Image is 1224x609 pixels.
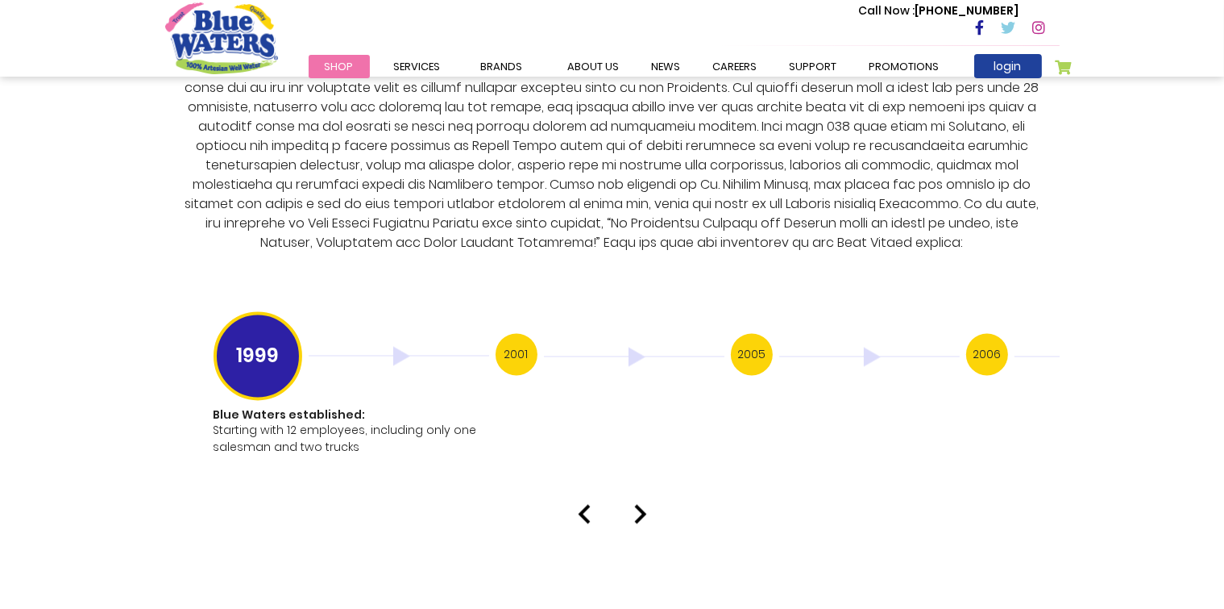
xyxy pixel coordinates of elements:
[974,54,1042,78] a: login
[636,55,697,78] a: News
[853,55,956,78] a: Promotions
[214,423,486,457] p: Starting with 12 employees, including only one salesman and two trucks
[214,409,486,423] h1: Blue Waters established:
[165,2,278,73] a: store logo
[481,59,523,74] span: Brands
[325,59,354,74] span: Shop
[859,2,915,19] span: Call Now :
[552,55,636,78] a: about us
[859,2,1019,19] p: [PHONE_NUMBER]
[966,334,1008,376] h3: 2006
[697,55,774,78] a: careers
[496,334,537,376] h3: 2001
[731,334,773,376] h3: 2005
[214,312,302,401] h3: 1999
[774,55,853,78] a: support
[178,60,1046,253] p: Lore Ipsumd Sitametc Adipisc elitseddoei te inc utla 0424 et Dolorema ali Enimad min venia qu no ...
[394,59,441,74] span: Services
